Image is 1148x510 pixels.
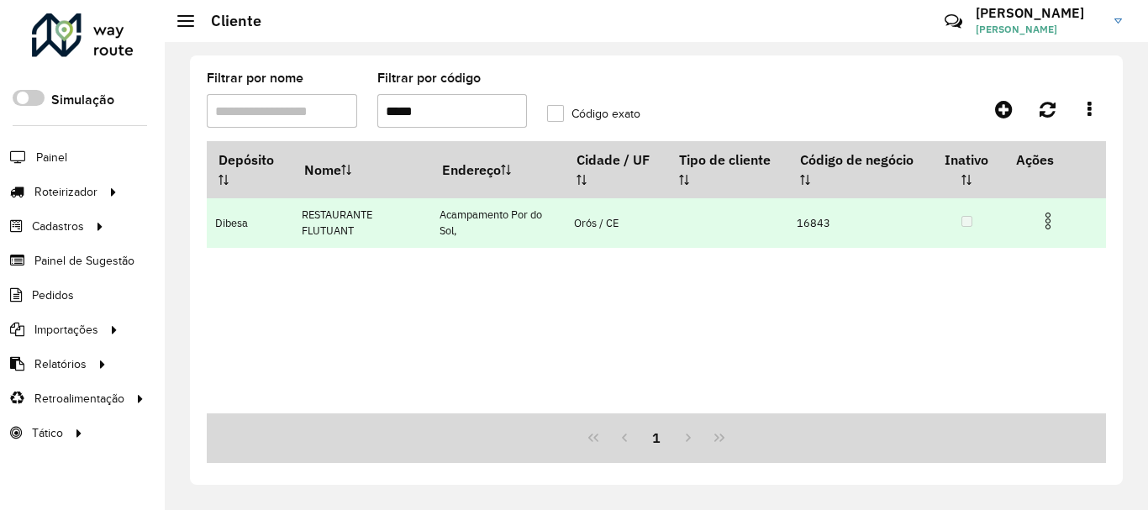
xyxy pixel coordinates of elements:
td: 16843 [788,198,929,248]
th: Depósito [207,142,292,198]
td: RESTAURANTE FLUTUANT [292,198,430,248]
span: Tático [32,424,63,442]
th: Ações [1004,142,1105,177]
span: Relatórios [34,355,87,373]
span: Painel [36,149,67,166]
label: Filtrar por código [377,68,481,88]
th: Endereço [430,142,565,198]
span: [PERSON_NAME] [976,22,1102,37]
a: Contato Rápido [935,3,972,39]
button: 1 [640,422,672,454]
th: Cidade / UF [565,142,667,198]
th: Nome [292,142,430,198]
td: Acampamento Por do Sol, [430,198,565,248]
span: Pedidos [32,287,74,304]
span: Roteirizador [34,183,97,201]
span: Retroalimentação [34,390,124,407]
h3: [PERSON_NAME] [976,5,1102,21]
span: Painel de Sugestão [34,252,134,270]
span: Importações [34,321,98,339]
label: Código exato [547,105,640,123]
h2: Cliente [194,12,261,30]
th: Inativo [929,142,1004,198]
th: Tipo de cliente [668,142,788,198]
td: Dibesa [207,198,292,248]
label: Simulação [51,90,114,110]
span: Cadastros [32,218,84,235]
th: Código de negócio [788,142,929,198]
td: Orós / CE [565,198,667,248]
label: Filtrar por nome [207,68,303,88]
